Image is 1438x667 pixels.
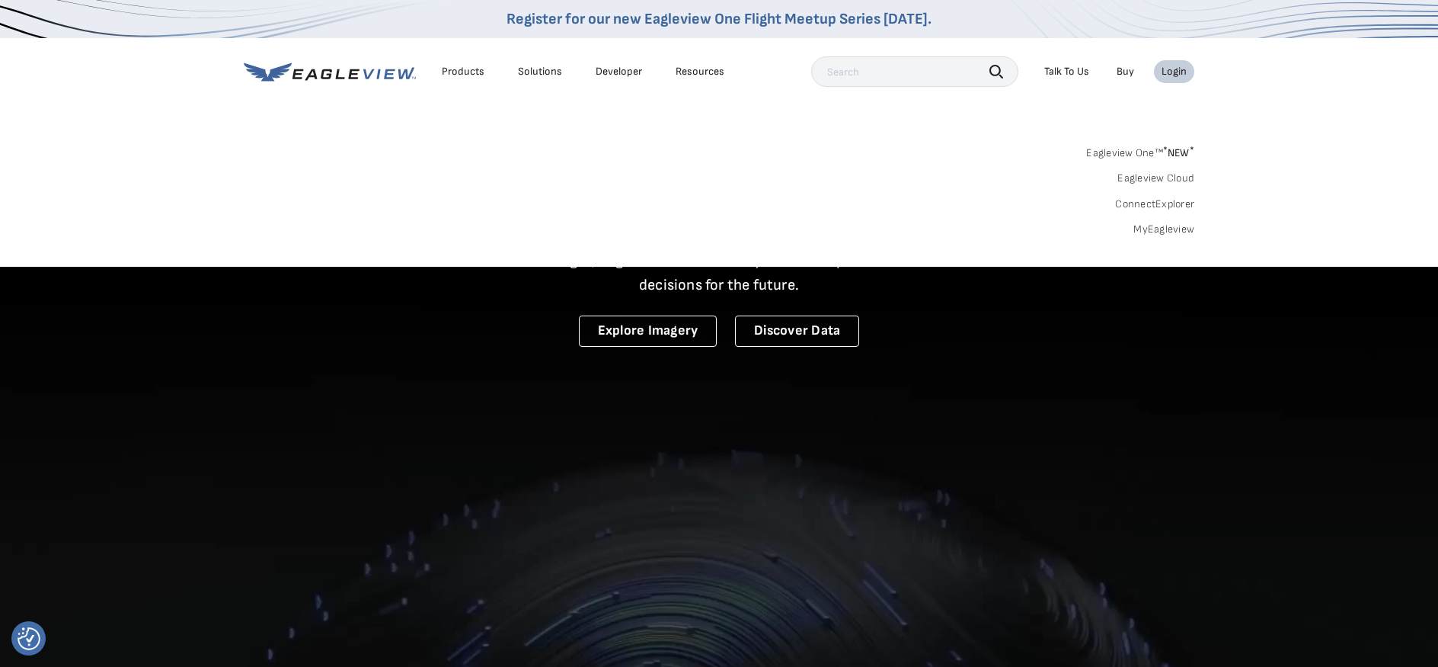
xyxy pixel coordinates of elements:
div: Talk To Us [1044,65,1089,79]
div: Solutions [518,65,562,79]
input: Search [811,56,1018,87]
div: Resources [676,65,724,79]
a: ConnectExplorer [1115,197,1194,211]
div: Products [442,65,484,79]
a: MyEagleview [1133,223,1194,236]
a: Developer [596,65,642,79]
button: Consent Preferences [18,627,40,650]
img: Revisit consent button [18,627,40,650]
a: Buy [1117,65,1134,79]
a: Eagleview One™*NEW* [1086,142,1194,159]
a: Discover Data [735,316,859,347]
div: Login [1162,65,1187,79]
a: Register for our new Eagleview One Flight Meetup Series [DATE]. [506,10,932,28]
a: Explore Imagery [579,316,717,347]
a: Eagleview Cloud [1117,172,1194,185]
span: NEW [1163,146,1194,159]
